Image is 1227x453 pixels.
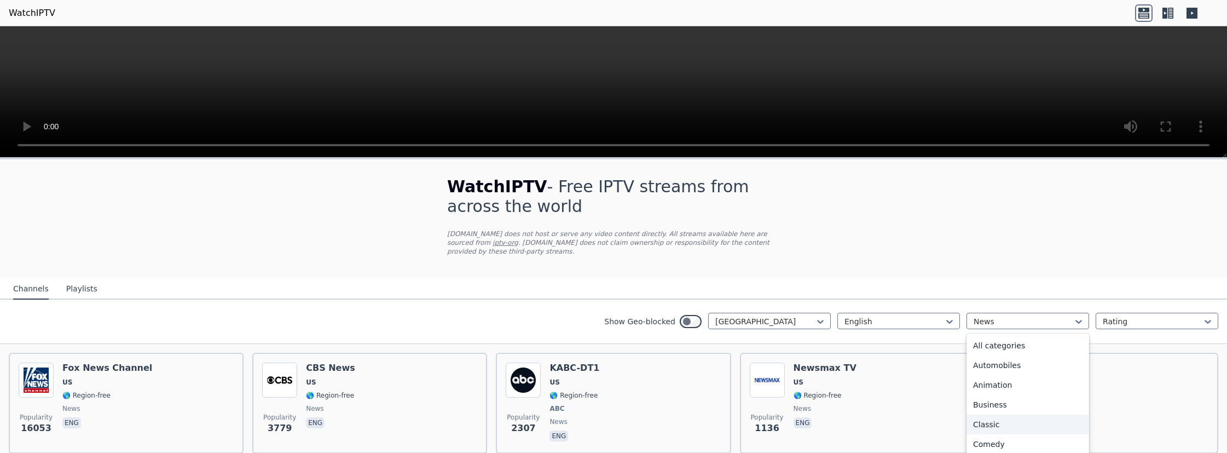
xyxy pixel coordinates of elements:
[62,363,152,374] h6: Fox News Channel
[549,417,567,426] span: news
[306,417,325,428] p: eng
[62,417,81,428] p: eng
[966,395,1089,415] div: Business
[966,375,1089,395] div: Animation
[447,177,547,196] span: WatchIPTV
[268,422,292,435] span: 3779
[306,363,355,374] h6: CBS News
[794,363,856,374] h6: Newsmax TV
[549,378,559,387] span: US
[62,378,72,387] span: US
[794,378,803,387] span: US
[13,279,49,300] button: Channels
[66,279,97,300] button: Playlists
[511,422,536,435] span: 2307
[62,391,111,400] span: 🌎 Region-free
[306,404,323,413] span: news
[750,363,785,398] img: Newsmax TV
[447,230,780,256] p: [DOMAIN_NAME] does not host or serve any video content directly. All streams available here are s...
[19,363,54,398] img: Fox News Channel
[21,422,51,435] span: 16053
[755,422,779,435] span: 1136
[966,355,1089,375] div: Automobiles
[306,378,316,387] span: US
[263,413,296,422] span: Popularity
[794,417,812,428] p: eng
[493,239,518,246] a: iptv-org
[794,404,811,413] span: news
[966,415,1089,434] div: Classic
[549,431,568,441] p: eng
[549,404,564,413] span: ABC
[506,363,541,398] img: KABC-DT1
[549,363,599,374] h6: KABC-DT1
[604,316,675,327] label: Show Geo-blocked
[966,336,1089,355] div: All categories
[794,391,842,400] span: 🌎 Region-free
[62,404,80,413] span: news
[549,391,598,400] span: 🌎 Region-free
[306,391,354,400] span: 🌎 Region-free
[447,177,780,216] h1: - Free IPTV streams from across the world
[751,413,784,422] span: Popularity
[20,413,53,422] span: Popularity
[9,7,55,20] a: WatchIPTV
[262,363,297,398] img: CBS News
[507,413,540,422] span: Popularity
